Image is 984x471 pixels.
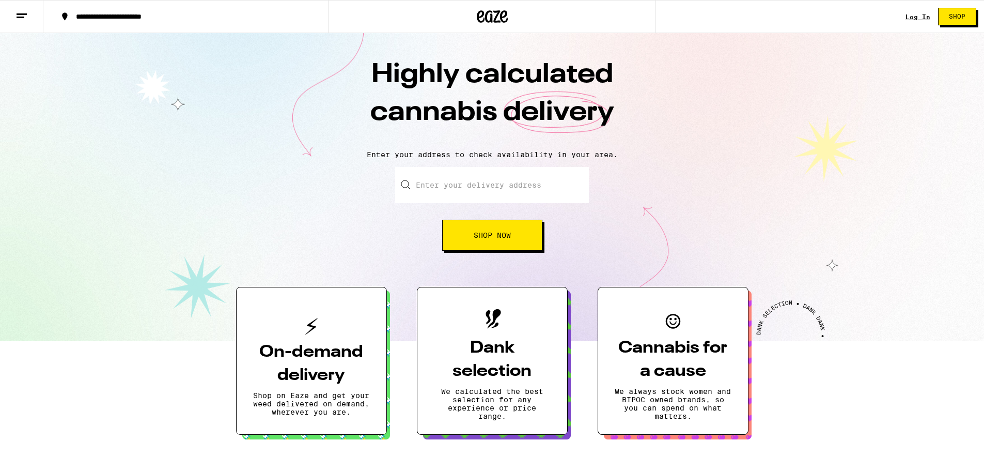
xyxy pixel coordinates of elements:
[598,287,748,435] button: Cannabis for a causeWe always stock women and BIPOC owned brands, so you can spend on what matters.
[417,287,568,435] button: Dank selectionWe calculated the best selection for any experience or price range.
[474,232,511,239] span: Shop Now
[615,337,731,383] h3: Cannabis for a cause
[434,337,551,383] h3: Dank selection
[615,387,731,420] p: We always stock women and BIPOC owned brands, so you can spend on what matters.
[311,56,673,142] h1: Highly calculated cannabis delivery
[253,391,370,416] p: Shop on Eaze and get your weed delivered on demand, wherever you are.
[442,220,542,251] button: Shop Now
[905,13,930,20] a: Log In
[938,8,976,25] button: Shop
[434,387,551,420] p: We calculated the best selection for any experience or price range.
[949,13,965,20] span: Shop
[10,150,974,159] p: Enter your address to check availability in your area.
[236,287,387,435] button: On-demand deliveryShop on Eaze and get your weed delivered on demand, wherever you are.
[930,8,984,25] a: Shop
[253,341,370,387] h3: On-demand delivery
[395,167,589,203] input: Enter your delivery address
